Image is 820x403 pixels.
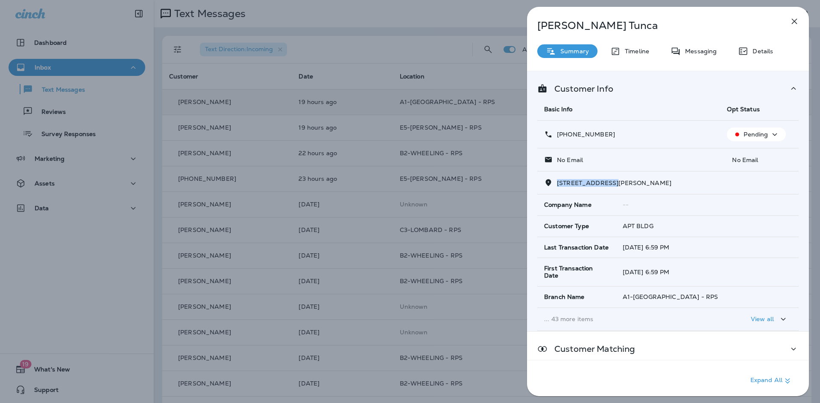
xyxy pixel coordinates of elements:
button: Pending [727,128,786,141]
span: A1-[GEOGRAPHIC_DATA] - RPS [623,293,718,301]
p: View all [751,316,774,322]
span: Last Transaction Date [544,244,609,251]
p: Expand All [750,376,793,386]
span: [STREET_ADDRESS][PERSON_NAME] [557,179,671,187]
span: First Transaction Date [544,265,609,279]
p: Timeline [621,48,649,55]
span: Basic Info [544,105,572,113]
p: No Email [553,157,583,163]
span: APT BLDG [623,222,653,230]
p: No Email [727,157,792,163]
span: Company Name [544,201,592,209]
p: Summary [556,48,589,55]
span: [DATE] 6:59 PM [623,244,670,251]
span: -- [623,201,629,209]
p: Pending [744,131,768,138]
span: Opt Status [727,105,759,113]
span: Branch Name [544,293,585,301]
button: Expand All [747,373,796,389]
button: View all [747,311,792,327]
span: [DATE] 6:59 PM [623,268,670,276]
p: Details [748,48,773,55]
span: Customer Type [544,223,589,230]
p: [PHONE_NUMBER] [553,131,615,138]
p: [PERSON_NAME] Tunca [537,20,770,32]
p: Messaging [681,48,717,55]
p: Customer Matching [548,345,635,352]
p: Customer Info [548,85,613,92]
p: ... 43 more items [544,316,713,322]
